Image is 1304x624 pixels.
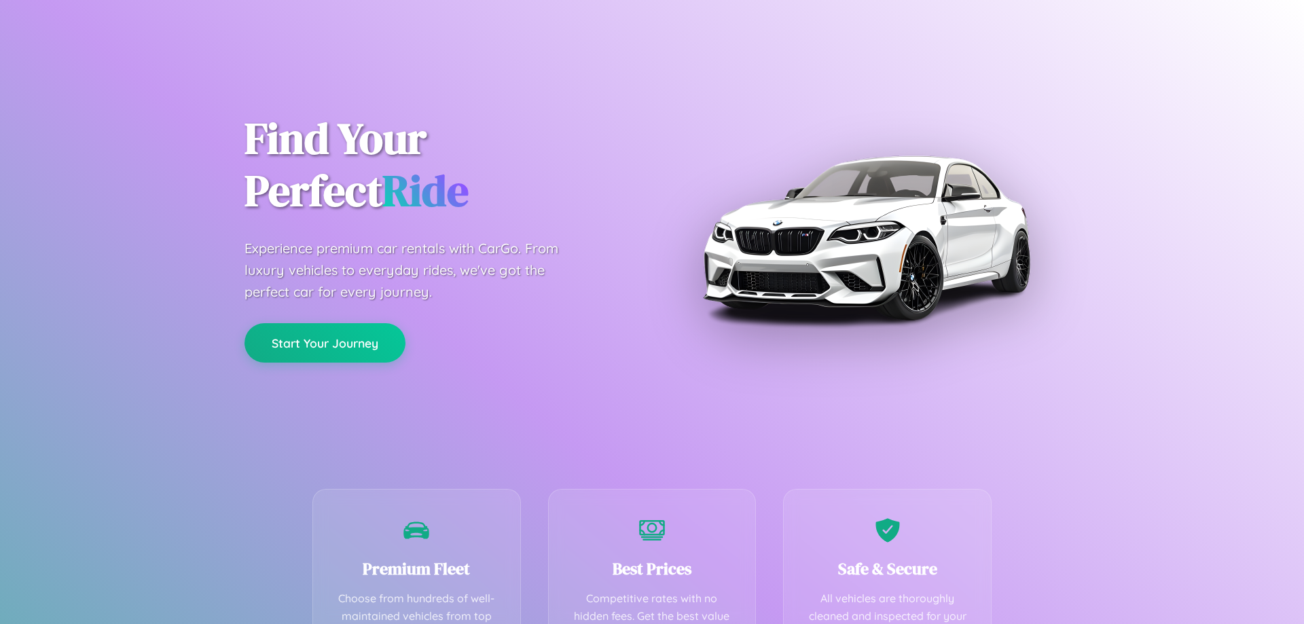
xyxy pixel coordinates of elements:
[333,557,500,580] h3: Premium Fleet
[569,557,736,580] h3: Best Prices
[244,323,405,363] button: Start Your Journey
[244,113,632,217] h1: Find Your Perfect
[804,557,971,580] h3: Safe & Secure
[696,68,1036,407] img: Premium BMW car rental vehicle
[382,161,469,220] span: Ride
[244,238,584,303] p: Experience premium car rentals with CarGo. From luxury vehicles to everyday rides, we've got the ...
